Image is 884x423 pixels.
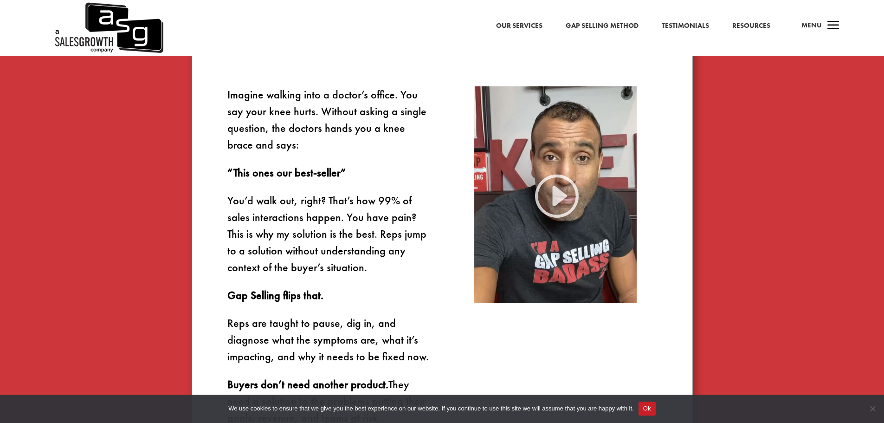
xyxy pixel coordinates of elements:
[868,404,877,413] span: No
[732,20,770,32] a: Resources
[227,192,430,287] p: You’d walk out, right? That’s how 99% of sales interactions happen. You have pain? This is why my...
[227,165,346,180] strong: “This ones our best-seller”
[227,377,388,391] strong: Buyers don’t need another product.
[824,17,843,35] span: a
[801,20,822,30] span: Menu
[227,315,430,376] p: Reps are taught to pause, dig in, and diagnose what the symptoms are, what it’s impacting, and wh...
[639,402,656,416] button: Ok
[496,20,542,32] a: Our Services
[227,86,430,164] p: Imagine walking into a doctor’s office. You say your knee hurts. Without asking a single question...
[566,20,639,32] a: Gap Selling Method
[228,404,633,413] span: We use cookies to ensure that we give you the best experience on our website. If you continue to ...
[227,288,323,302] strong: Gap Selling flips that.
[662,20,709,32] a: Testimonials
[474,86,637,303] img: keenan-video-methodology-thumbnail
